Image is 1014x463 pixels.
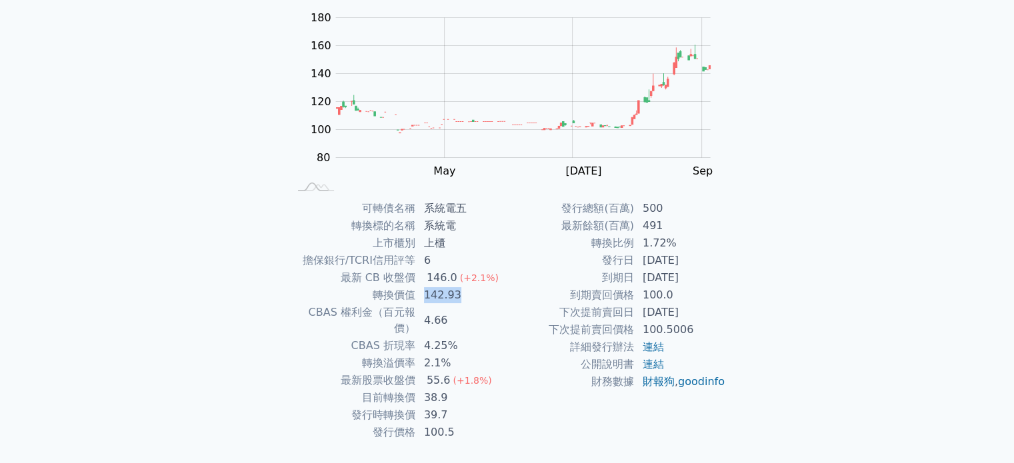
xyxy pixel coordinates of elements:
[289,252,416,269] td: 擔保銀行/TCRI信用評等
[416,234,507,252] td: 上櫃
[433,165,455,177] tspan: May
[416,424,507,441] td: 100.5
[635,217,726,234] td: 491
[424,372,453,388] div: 55.6
[693,165,713,177] tspan: Sep
[947,399,1014,463] iframe: Chat Widget
[507,321,635,338] td: 下次提前賣回價格
[507,217,635,234] td: 最新餘額(百萬)
[289,424,416,441] td: 發行價格
[635,269,726,286] td: [DATE]
[507,200,635,217] td: 發行總額(百萬)
[565,165,601,177] tspan: [DATE]
[643,340,664,353] a: 連結
[635,286,726,304] td: 100.0
[311,95,331,108] tspan: 120
[643,358,664,370] a: 連結
[635,234,726,252] td: 1.72%
[416,252,507,269] td: 6
[289,269,416,286] td: 最新 CB 收盤價
[311,11,331,24] tspan: 180
[289,389,416,406] td: 目前轉換價
[311,123,331,136] tspan: 100
[416,217,507,234] td: 系統電
[635,252,726,269] td: [DATE]
[289,372,416,389] td: 最新股票收盤價
[507,338,635,356] td: 詳細發行辦法
[635,200,726,217] td: 500
[303,11,730,205] g: Chart
[416,354,507,372] td: 2.1%
[289,354,416,372] td: 轉換溢價率
[416,389,507,406] td: 38.9
[643,375,675,388] a: 財報狗
[416,200,507,217] td: 系統電五
[460,272,499,283] span: (+2.1%)
[317,151,330,164] tspan: 80
[289,337,416,354] td: CBAS 折現率
[424,270,460,286] div: 146.0
[289,286,416,304] td: 轉換價值
[678,375,725,388] a: goodinfo
[507,286,635,304] td: 到期賣回價格
[416,286,507,304] td: 142.93
[947,399,1014,463] div: 聊天小工具
[507,252,635,269] td: 發行日
[635,321,726,338] td: 100.5006
[289,217,416,234] td: 轉換標的名稱
[507,234,635,252] td: 轉換比例
[507,373,635,390] td: 財務數據
[289,304,416,337] td: CBAS 權利金（百元報價）
[453,375,491,386] span: (+1.8%)
[289,200,416,217] td: 可轉債名稱
[416,304,507,337] td: 4.66
[635,373,726,390] td: ,
[507,304,635,321] td: 下次提前賣回日
[507,269,635,286] td: 到期日
[416,337,507,354] td: 4.25%
[635,304,726,321] td: [DATE]
[416,406,507,424] td: 39.7
[311,39,331,52] tspan: 160
[289,406,416,424] td: 發行時轉換價
[507,356,635,373] td: 公開說明書
[289,234,416,252] td: 上市櫃別
[311,67,331,80] tspan: 140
